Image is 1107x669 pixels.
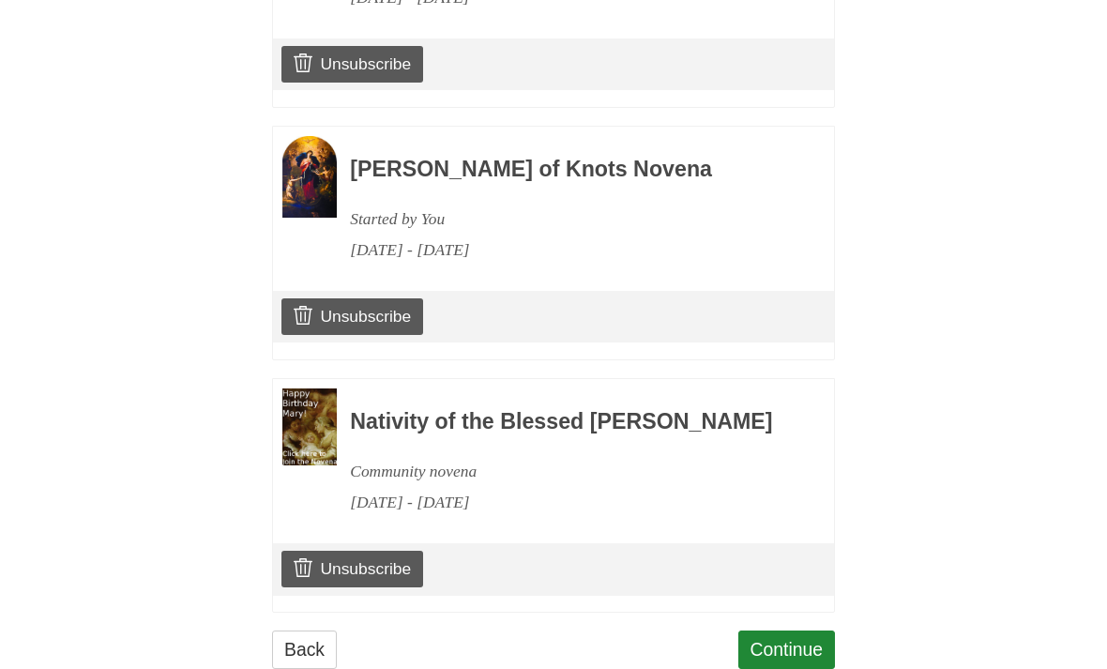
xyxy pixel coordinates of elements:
div: Community novena [350,456,783,487]
img: Novena image [282,136,337,218]
a: Unsubscribe [281,551,423,586]
h3: Nativity of the Blessed [PERSON_NAME] [350,410,783,434]
a: Continue [738,631,836,669]
div: [DATE] - [DATE] [350,235,783,266]
h3: [PERSON_NAME] of Knots Novena [350,158,783,182]
img: Novena image [282,388,337,465]
a: Unsubscribe [281,46,423,82]
div: Started by You [350,204,783,235]
a: Back [272,631,337,669]
a: Unsubscribe [281,298,423,334]
div: [DATE] - [DATE] [350,487,783,518]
